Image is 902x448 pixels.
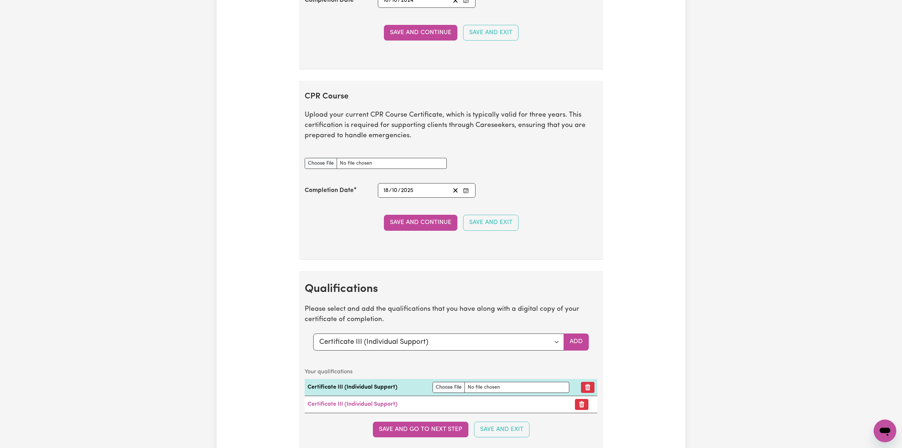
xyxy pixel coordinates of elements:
caption: Your qualifications [305,365,597,379]
h2: CPR Course [305,92,597,102]
button: Clear date [450,186,461,195]
button: Save and Exit [474,422,529,437]
a: Certificate III (Individual Support) [308,401,397,407]
button: Remove qualification [581,382,594,393]
input: -- [392,186,398,195]
td: Certificate III (Individual Support) [305,379,430,396]
span: / [398,187,401,194]
button: Save and Exit [463,25,518,41]
p: Upload your current CPR Course Certificate, which is typically valid for three years. This certif... [305,110,597,141]
button: Save and Exit [463,215,518,230]
input: -- [383,186,389,195]
iframe: Button to launch messaging window [874,420,896,442]
button: Save and go to next step [373,422,468,437]
p: Please select and add the qualifications that you have along with a digital copy of your certific... [305,304,597,325]
h2: Qualifications [305,282,597,296]
button: Add selected qualification [564,334,589,351]
label: Completion Date [305,186,354,195]
button: Save and Continue [384,215,457,230]
button: Save and Continue [384,25,457,41]
button: Enter the Completion Date of your CPR Course [461,186,471,195]
input: ---- [401,186,414,195]
span: / [389,187,392,194]
button: Remove certificate [575,399,588,410]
